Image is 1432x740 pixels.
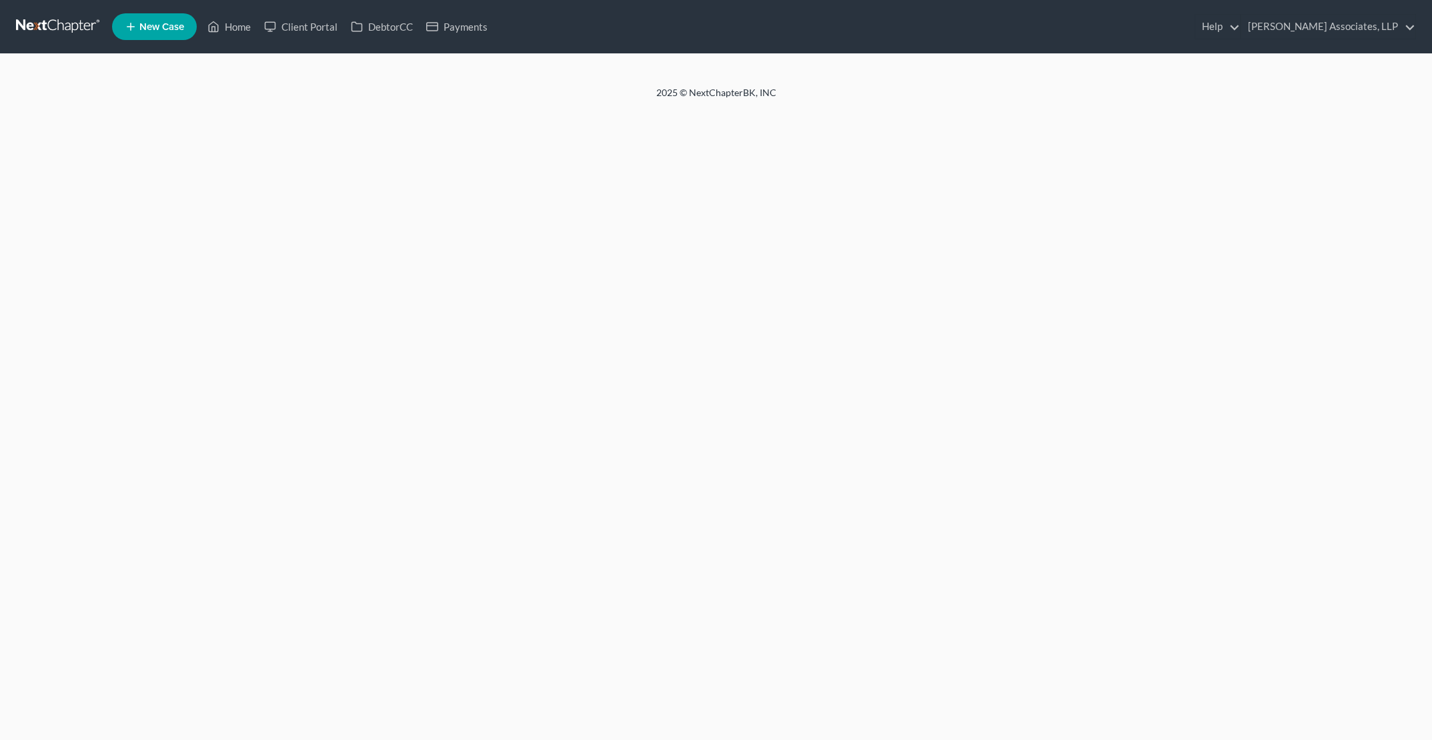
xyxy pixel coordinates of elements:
[1241,15,1415,39] a: [PERSON_NAME] Associates, LLP
[344,15,420,39] a: DebtorCC
[201,15,257,39] a: Home
[1195,15,1240,39] a: Help
[112,13,197,40] new-legal-case-button: New Case
[257,15,344,39] a: Client Portal
[336,86,1097,110] div: 2025 © NextChapterBK, INC
[420,15,494,39] a: Payments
